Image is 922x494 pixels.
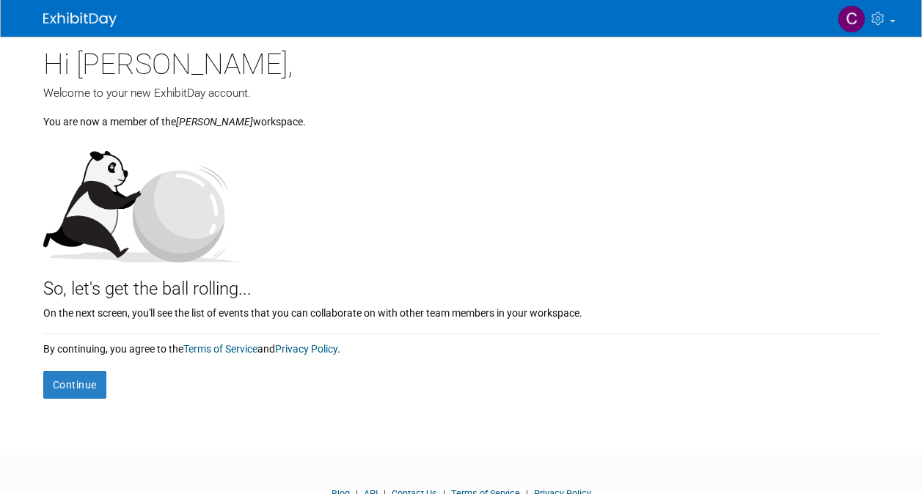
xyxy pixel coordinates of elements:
div: On the next screen, you'll see the list of events that you can collaborate on with other team mem... [43,302,879,320]
i: [PERSON_NAME] [176,116,253,128]
div: Welcome to your new ExhibitDay account. [43,85,879,101]
div: Hi [PERSON_NAME], [43,37,879,85]
img: Let's get the ball rolling [43,136,241,262]
div: By continuing, you agree to the and . [43,334,879,356]
a: Terms of Service [183,343,257,355]
img: Citlalli Utrera [838,5,866,33]
div: So, let's get the ball rolling... [43,262,879,302]
a: Privacy Policy [275,343,337,355]
img: ExhibitDay [43,12,117,27]
button: Continue [43,371,106,399]
div: You are now a member of the workspace. [43,101,879,129]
